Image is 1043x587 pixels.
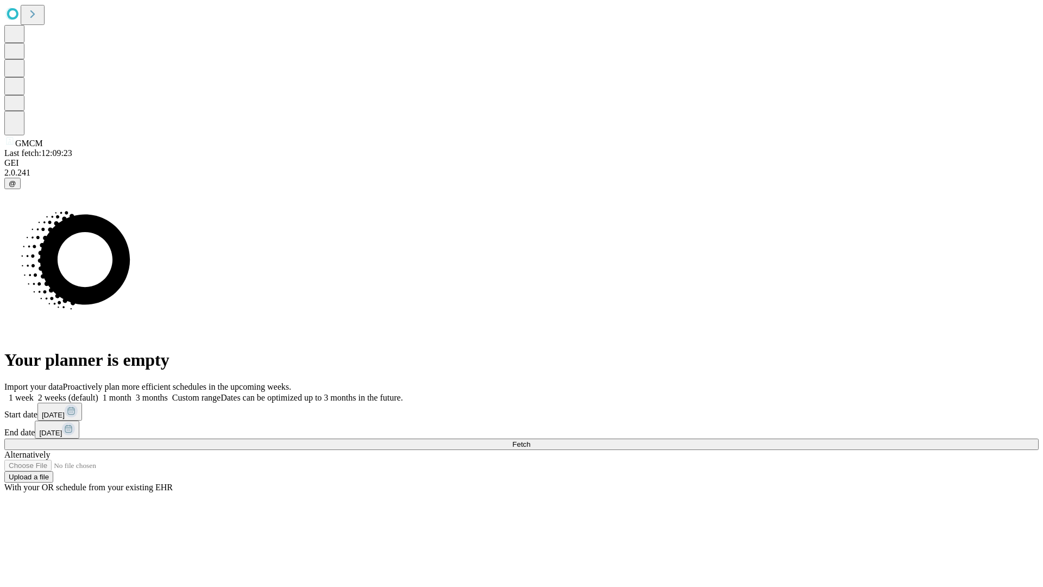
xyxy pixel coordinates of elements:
[9,393,34,402] span: 1 week
[4,158,1039,168] div: GEI
[136,393,168,402] span: 3 months
[39,429,62,437] span: [DATE]
[172,393,221,402] span: Custom range
[4,382,63,391] span: Import your data
[63,382,291,391] span: Proactively plan more efficient schedules in the upcoming weeks.
[4,421,1039,439] div: End date
[4,148,72,158] span: Last fetch: 12:09:23
[37,403,82,421] button: [DATE]
[38,393,98,402] span: 2 weeks (default)
[42,411,65,419] span: [DATE]
[4,439,1039,450] button: Fetch
[512,440,530,448] span: Fetch
[221,393,403,402] span: Dates can be optimized up to 3 months in the future.
[103,393,131,402] span: 1 month
[35,421,79,439] button: [DATE]
[4,178,21,189] button: @
[4,450,50,459] span: Alternatively
[4,471,53,483] button: Upload a file
[4,350,1039,370] h1: Your planner is empty
[4,403,1039,421] div: Start date
[15,139,43,148] span: GMCM
[4,483,173,492] span: With your OR schedule from your existing EHR
[9,179,16,188] span: @
[4,168,1039,178] div: 2.0.241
